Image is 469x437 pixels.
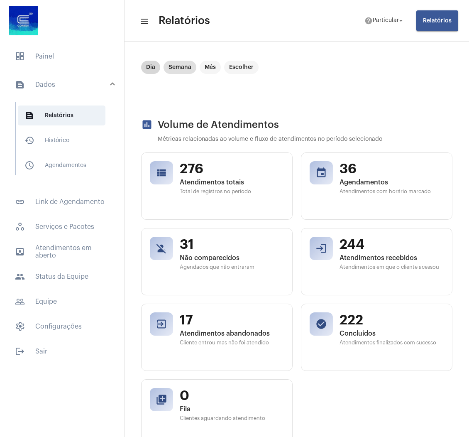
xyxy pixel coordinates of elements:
[340,189,444,194] span: Atendimentos com horário marcado
[141,61,160,74] mat-chip: Dia
[8,267,116,287] span: Status da Equipe
[7,4,40,37] img: d4669ae0-8c07-2337-4f67-34b0df7f5ae4.jpeg
[315,318,327,330] mat-icon: check_circle
[423,18,452,24] span: Relatórios
[180,254,284,262] span: Não comparecidos
[373,18,399,24] span: Particular
[340,264,444,270] span: Atendimentos em que o cliente acessou
[180,264,284,270] span: Agendados que não entraram
[24,135,34,145] mat-icon: sidenav icon
[8,317,116,336] span: Configurações
[8,242,116,262] span: Atendimentos em aberto
[180,312,284,328] span: 17
[364,17,373,25] mat-icon: help
[159,14,210,27] span: Relatórios
[141,119,153,130] mat-icon: assessment
[164,61,196,74] mat-chip: Semana
[180,388,284,404] span: 0
[18,130,105,150] span: Histórico
[340,237,444,253] span: 244
[156,243,167,254] mat-icon: person_off
[180,330,284,337] span: Atendimentos abandonados
[18,106,105,125] span: Relatórios
[359,12,410,29] button: Particular
[180,179,284,186] span: Atendimentos totais
[8,192,116,212] span: Link de Agendamento
[158,136,452,142] p: Métricas relacionadas ao volume e fluxo de atendimentos no período selecionado
[15,222,25,232] span: sidenav icon
[15,346,25,356] mat-icon: sidenav icon
[15,80,25,90] mat-icon: sidenav icon
[156,167,167,179] mat-icon: view_list
[340,254,444,262] span: Atendimentos recebidos
[15,272,25,282] mat-icon: sidenav icon
[15,247,25,257] mat-icon: sidenav icon
[8,47,116,66] span: Painel
[24,110,34,120] mat-icon: sidenav icon
[340,340,444,346] span: Atendimentos finalizados com sucesso
[224,61,259,74] mat-chip: Escolher
[5,98,124,187] div: sidenav iconDados
[156,394,167,405] mat-icon: queue
[397,17,405,25] mat-icon: arrow_drop_down
[416,10,458,31] button: Relatórios
[340,312,444,328] span: 222
[180,405,284,413] span: Fila
[8,341,116,361] span: Sair
[200,61,221,74] mat-chip: Mês
[15,197,25,207] mat-icon: sidenav icon
[15,297,25,307] mat-icon: sidenav icon
[15,80,111,90] mat-panel-title: Dados
[180,415,284,421] span: Clientes aguardando atendimento
[15,322,25,331] span: sidenav icon
[340,179,444,186] span: Agendamentos
[315,167,327,179] mat-icon: event
[340,330,444,337] span: Concluídos
[180,237,284,253] span: 31
[8,217,116,237] span: Serviços e Pacotes
[340,161,444,177] span: 36
[180,161,284,177] span: 276
[156,318,167,330] mat-icon: exit_to_app
[5,71,124,98] mat-expansion-panel-header: sidenav iconDados
[141,119,452,130] h2: Volume de Atendimentos
[24,160,34,170] mat-icon: sidenav icon
[15,52,25,61] span: sidenav icon
[180,189,284,194] span: Total de registros no período
[139,16,148,26] mat-icon: sidenav icon
[315,243,327,254] mat-icon: login
[8,292,116,312] span: Equipe
[180,340,284,346] span: Cliente entrou mas não foi atendido
[18,155,105,175] span: Agendamentos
